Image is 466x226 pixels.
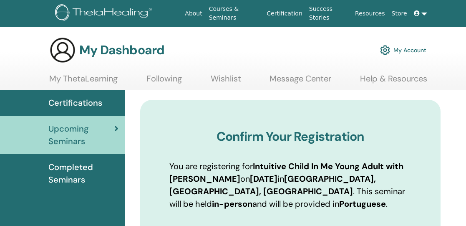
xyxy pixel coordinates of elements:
[48,161,118,186] span: Completed Seminars
[306,1,352,25] a: Success Stories
[206,1,264,25] a: Courses & Seminars
[79,43,164,58] h3: My Dashboard
[55,4,155,23] img: logo.png
[211,74,241,90] a: Wishlist
[49,37,76,63] img: generic-user-icon.jpg
[250,173,277,184] b: [DATE]
[169,161,403,184] b: Intuitive Child In Me Young Adult with [PERSON_NAME]
[263,6,305,21] a: Certification
[212,198,252,209] b: in-person
[352,6,388,21] a: Resources
[380,43,390,57] img: cog.svg
[48,96,102,109] span: Certifications
[380,41,426,59] a: My Account
[49,74,118,90] a: My ThetaLearning
[146,74,182,90] a: Following
[169,129,411,144] h3: Confirm Your Registration
[48,122,114,147] span: Upcoming Seminars
[388,6,411,21] a: Store
[270,74,331,90] a: Message Center
[181,6,205,21] a: About
[360,74,427,90] a: Help & Resources
[339,198,386,209] b: Portuguese
[169,160,411,210] p: You are registering for on in . This seminar will be held and will be provided in .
